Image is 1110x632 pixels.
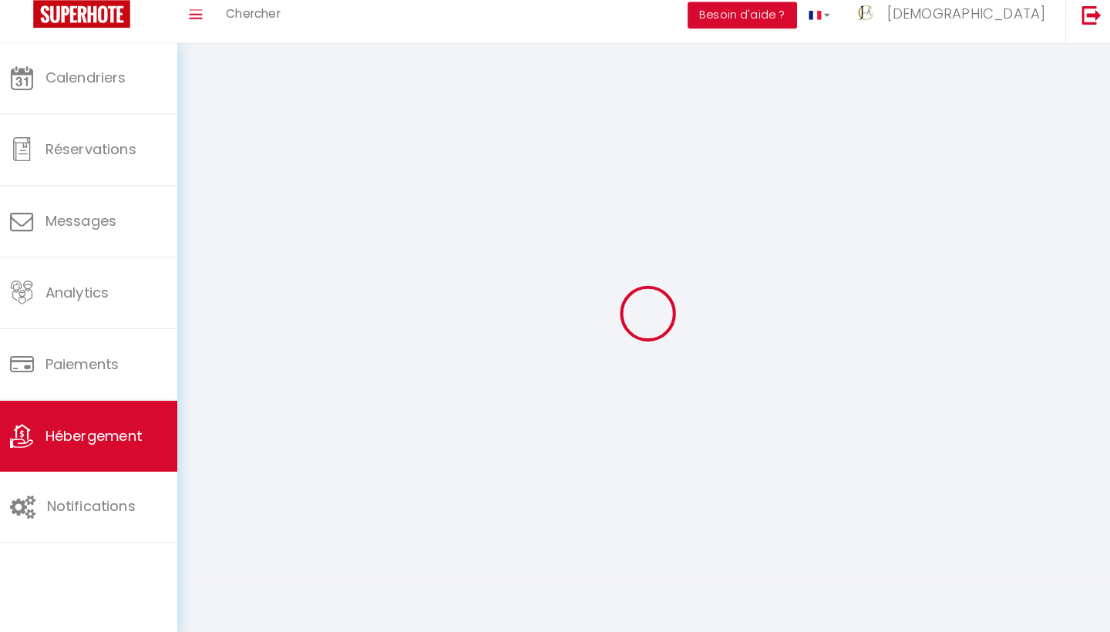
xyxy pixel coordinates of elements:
[58,429,153,449] span: Hébergement
[883,15,1038,35] span: [DEMOGRAPHIC_DATA]
[58,219,128,238] span: Messages
[58,149,147,168] span: Réservations
[59,499,146,518] span: Notifications
[235,17,288,33] span: Chercher
[58,359,130,378] span: Paiements
[850,14,873,37] img: ...
[1074,17,1093,36] img: logout
[688,14,795,40] button: Besoin d'aide ?
[58,289,120,308] span: Analytics
[46,12,141,39] img: Super Booking
[12,6,59,52] button: Ouvrir le widget de chat LiveChat
[58,79,137,98] span: Calendriers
